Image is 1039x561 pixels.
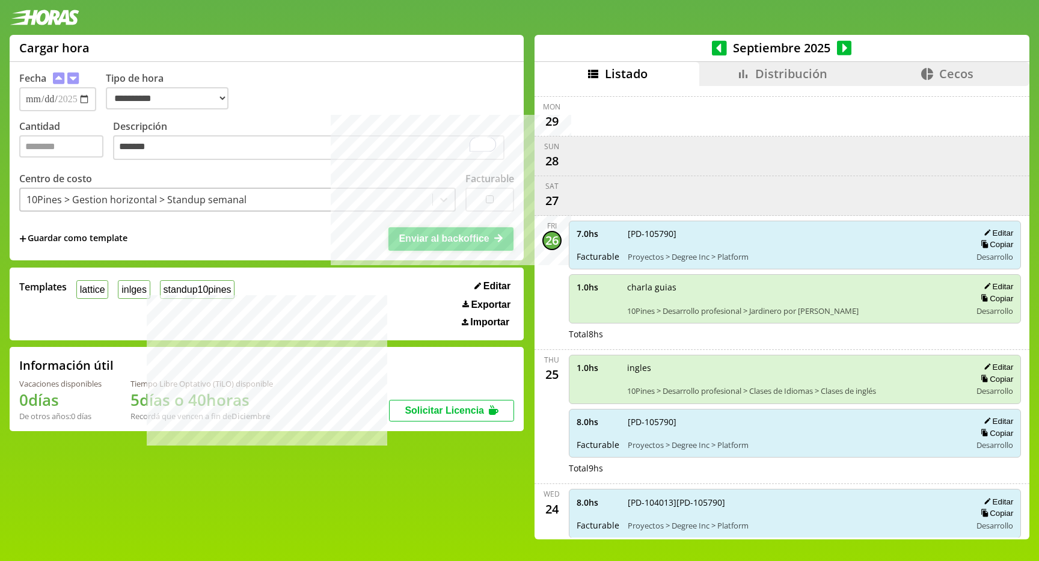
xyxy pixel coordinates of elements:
[577,520,619,531] span: Facturable
[976,385,1013,396] span: Desarrollo
[977,239,1013,250] button: Copiar
[627,281,963,293] span: charla guias
[405,405,484,415] span: Solicitar Licencia
[542,112,562,131] div: 29
[628,440,963,450] span: Proyectos > Degree Inc > Platform
[19,389,102,411] h1: 0 días
[26,193,247,206] div: 10Pines > Gestion horizontal > Standup semanal
[547,221,557,231] div: Fri
[471,299,510,310] span: Exportar
[543,102,560,112] div: Mon
[19,232,26,245] span: +
[976,251,1013,262] span: Desarrollo
[544,489,560,499] div: Wed
[19,411,102,422] div: De otros años: 0 días
[627,385,963,396] span: 10Pines > Desarrollo profesional > Clases de Idiomas > Clases de inglés
[231,411,270,422] b: Diciembre
[980,281,1013,292] button: Editar
[542,231,562,250] div: 26
[118,280,150,299] button: inlges
[577,228,619,239] span: 7.0 hs
[605,66,648,82] span: Listado
[628,251,963,262] span: Proyectos > Degree Inc > Platform
[980,497,1013,507] button: Editar
[106,87,228,109] select: Tipo de hora
[19,378,102,389] div: Vacaciones disponibles
[535,86,1029,538] div: scrollable content
[977,293,1013,304] button: Copiar
[459,299,514,311] button: Exportar
[569,328,1022,340] div: Total 8 hs
[980,416,1013,426] button: Editar
[577,497,619,508] span: 8.0 hs
[755,66,827,82] span: Distribución
[542,365,562,384] div: 25
[577,439,619,450] span: Facturable
[545,181,559,191] div: Sat
[577,416,619,428] span: 8.0 hs
[980,362,1013,372] button: Editar
[470,317,509,328] span: Importar
[628,497,963,508] span: [PD-104013][PD-105790]
[544,355,559,365] div: Thu
[19,120,113,164] label: Cantidad
[130,378,273,389] div: Tiempo Libre Optativo (TiLO) disponible
[542,152,562,171] div: 28
[471,280,514,292] button: Editar
[389,400,514,422] button: Solicitar Licencia
[577,251,619,262] span: Facturable
[130,389,273,411] h1: 5 días o 40 horas
[160,280,235,299] button: standup10pines
[627,305,963,316] span: 10Pines > Desarrollo profesional > Jardinero por [PERSON_NAME]
[483,281,510,292] span: Editar
[569,462,1022,474] div: Total 9 hs
[19,232,127,245] span: +Guardar como template
[19,135,103,158] input: Cantidad
[19,357,114,373] h2: Información útil
[544,141,559,152] div: Sun
[577,281,619,293] span: 1.0 hs
[977,508,1013,518] button: Copiar
[465,172,514,185] label: Facturable
[399,233,489,244] span: Enviar al backoffice
[976,520,1013,531] span: Desarrollo
[628,228,963,239] span: [PD-105790]
[19,172,92,185] label: Centro de costo
[130,411,273,422] div: Recordá que vencen a fin de
[19,40,90,56] h1: Cargar hora
[113,135,504,161] textarea: To enrich screen reader interactions, please activate Accessibility in Grammarly extension settings
[977,374,1013,384] button: Copiar
[113,120,514,164] label: Descripción
[106,72,238,111] label: Tipo de hora
[628,416,963,428] span: [PD-105790]
[976,440,1013,450] span: Desarrollo
[10,10,79,25] img: logotipo
[976,305,1013,316] span: Desarrollo
[19,72,46,85] label: Fecha
[577,362,619,373] span: 1.0 hs
[977,428,1013,438] button: Copiar
[939,66,973,82] span: Cecos
[980,228,1013,238] button: Editar
[542,191,562,210] div: 27
[19,280,67,293] span: Templates
[627,362,963,373] span: ingles
[542,499,562,518] div: 24
[76,280,108,299] button: lattice
[388,227,513,250] button: Enviar al backoffice
[727,40,837,56] span: Septiembre 2025
[628,520,963,531] span: Proyectos > Degree Inc > Platform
